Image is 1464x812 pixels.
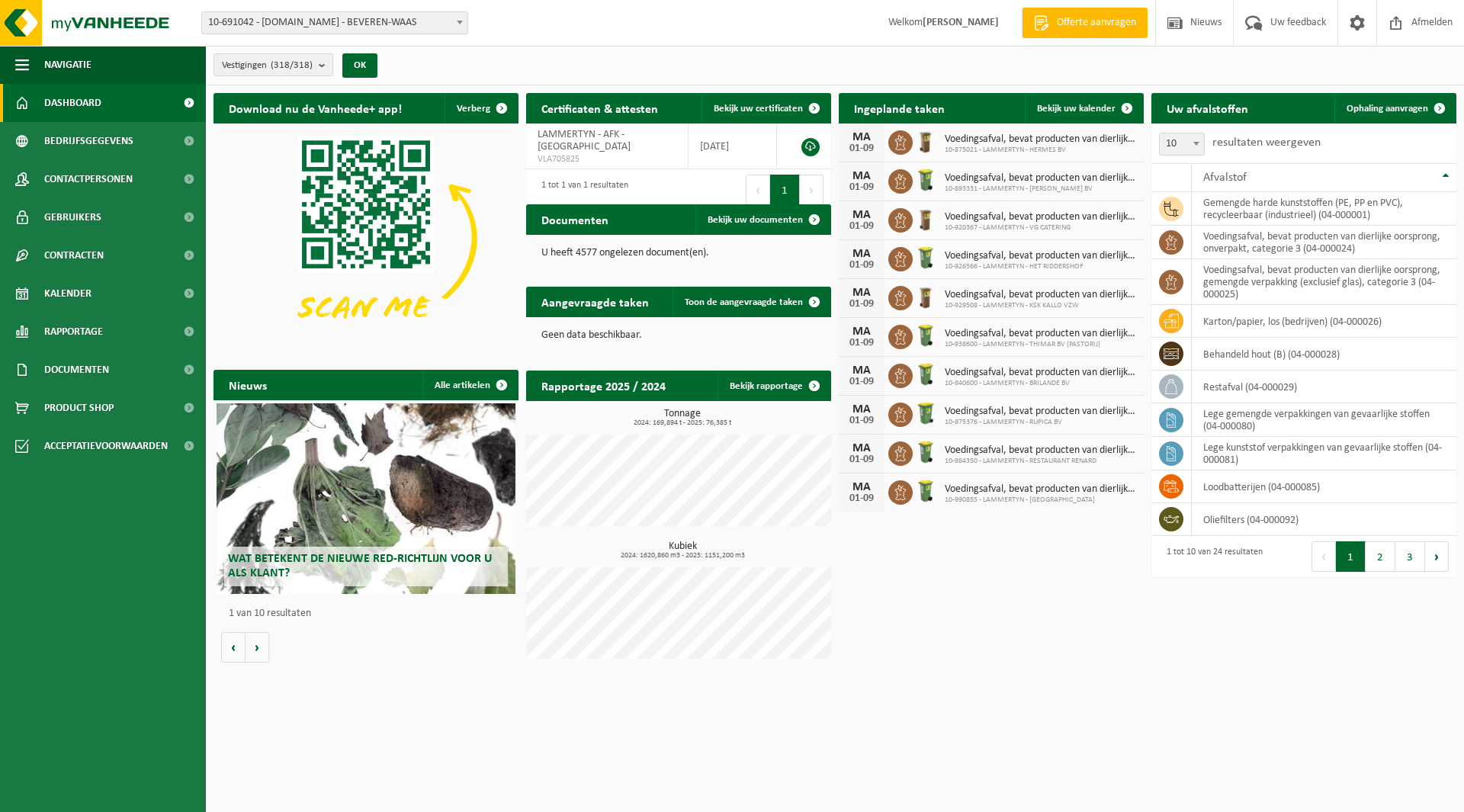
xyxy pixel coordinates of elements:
span: VLA705825 [538,153,676,165]
div: MA [846,403,877,416]
img: WB-0140-HPE-BN-01 [913,206,939,232]
a: Alle artikelen [422,370,517,400]
img: WB-0140-HPE-GN-50 [913,478,939,504]
button: Next [1425,541,1449,572]
span: 2024: 1620,860 m3 - 2025: 1151,200 m3 [534,552,831,560]
span: Voedingsafval, bevat producten van dierlijke oorsprong, onverpakt, categorie 3 [945,406,1136,418]
div: 01-09 [846,260,877,271]
span: Voedingsafval, bevat producten van dierlijke oorsprong, onverpakt, categorie 3 [945,445,1136,457]
img: WB-0140-HPE-GN-50 [913,245,939,271]
span: Navigatie [44,46,91,84]
span: Voedingsafval, bevat producten van dierlijke oorsprong, onverpakt, categorie 3 [945,328,1136,340]
div: MA [846,170,877,182]
h2: Rapportage 2025 / 2024 [526,371,681,400]
div: MA [846,287,877,299]
td: oliefilters (04-000092) [1192,503,1456,536]
div: MA [846,131,877,143]
span: Documenten [44,351,109,389]
span: Voedingsafval, bevat producten van dierlijke oorsprong, onverpakt, categorie 3 [945,367,1136,379]
h2: Aangevraagde taken [526,287,664,316]
span: Verberg [457,104,490,114]
span: Toon de aangevraagde taken [685,297,803,307]
img: WB-0140-HPE-BN-01 [913,128,939,154]
td: karton/papier, los (bedrijven) (04-000026) [1192,305,1456,338]
button: 2 [1366,541,1395,572]
h2: Uw afvalstoffen [1151,93,1263,123]
div: 01-09 [846,221,877,232]
img: WB-0240-HPE-GN-50 [913,400,939,426]
td: loodbatterijen (04-000085) [1192,470,1456,503]
a: Ophaling aanvragen [1334,93,1455,124]
iframe: chat widget [8,778,255,812]
h2: Documenten [526,204,624,234]
span: Dashboard [44,84,101,122]
div: 01-09 [846,493,877,504]
img: WB-0140-HPE-GN-50 [913,361,939,387]
div: MA [846,442,877,454]
span: Voedingsafval, bevat producten van dierlijke oorsprong, onverpakt, categorie 3 [945,172,1136,185]
span: 10-984350 - LAMMERTYN - RESTAURANT RENARD [945,457,1136,466]
count: (318/318) [271,60,313,70]
span: 10-875021 - LAMMERTYN - HERMES BV [945,146,1136,155]
span: Bekijk uw certificaten [714,104,803,114]
span: 10-940600 - LAMMERTYN - BRILANDE BV [945,379,1136,388]
div: 01-09 [846,143,877,154]
span: Wat betekent de nieuwe RED-richtlijn voor u als klant? [228,553,492,579]
div: 01-09 [846,454,877,465]
div: 01-09 [846,338,877,348]
span: Voedingsafval, bevat producten van dierlijke oorsprong, onverpakt, categorie 3 [945,483,1136,496]
span: Afvalstof [1203,172,1247,184]
button: 3 [1395,541,1425,572]
span: Vestigingen [222,54,313,77]
td: behandeld hout (B) (04-000028) [1192,338,1456,371]
span: 10-691042 - LAMMERTYN.NET - BEVEREN-WAAS [201,11,468,34]
button: 1 [770,175,800,205]
div: MA [846,326,877,338]
div: 1 tot 10 van 24 resultaten [1159,540,1263,573]
td: [DATE] [689,124,777,169]
span: 10-691042 - LAMMERTYN.NET - BEVEREN-WAAS [202,12,467,34]
h2: Download nu de Vanheede+ app! [213,93,417,123]
button: Previous [746,175,770,205]
span: Contactpersonen [44,160,133,198]
a: Bekijk uw kalender [1025,93,1142,124]
h2: Certificaten & attesten [526,93,673,123]
td: lege gemengde verpakkingen van gevaarlijke stoffen (04-000080) [1192,403,1456,437]
img: WB-0140-HPE-GN-50 [913,167,939,193]
button: 1 [1336,541,1366,572]
div: MA [846,481,877,493]
span: Gebruikers [44,198,101,236]
a: Bekijk uw certificaten [701,93,830,124]
span: Acceptatievoorwaarden [44,427,168,465]
span: Rapportage [44,313,103,351]
span: Voedingsafval, bevat producten van dierlijke oorsprong, onverpakt, categorie 3 [945,211,1136,223]
span: 10 [1160,133,1204,155]
span: Bekijk uw kalender [1037,104,1116,114]
a: Wat betekent de nieuwe RED-richtlijn voor u als klant? [217,403,515,594]
div: 01-09 [846,299,877,310]
span: Ophaling aanvragen [1347,104,1428,114]
span: Bekijk uw documenten [708,215,803,225]
span: Offerte aanvragen [1053,15,1140,30]
td: restafval (04-000029) [1192,371,1456,403]
span: 10-975376 - LAMMERTYN - RUPICA BV [945,418,1136,427]
span: LAMMERTYN - AFK - [GEOGRAPHIC_DATA] [538,129,631,152]
p: U heeft 4577 ongelezen document(en). [541,248,816,258]
a: Bekijk uw documenten [695,204,830,235]
span: Voedingsafval, bevat producten van dierlijke oorsprong, onverpakt, categorie 3 [945,133,1136,146]
img: WB-0140-HPE-GN-50 [913,323,939,348]
p: 1 van 10 resultaten [229,608,511,619]
p: Geen data beschikbaar. [541,330,816,341]
button: Previous [1311,541,1336,572]
strong: [PERSON_NAME] [923,17,999,28]
span: 10-990855 - LAMMERTYN - [GEOGRAPHIC_DATA] [945,496,1136,505]
span: 10-920367 - LAMMERTYN - VG CATERING [945,223,1136,233]
img: WB-0140-HPE-GN-50 [913,439,939,465]
span: 10-938600 - LAMMERTYN - THIMAR BV (PASTORIJ) [945,340,1136,349]
button: Vorige [221,632,246,663]
button: OK [342,53,377,78]
td: lege kunststof verpakkingen van gevaarlijke stoffen (04-000081) [1192,437,1456,470]
h2: Ingeplande taken [839,93,960,123]
td: gemengde harde kunststoffen (PE, PP en PVC), recycleerbaar (industrieel) (04-000001) [1192,192,1456,226]
span: Product Shop [44,389,114,427]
